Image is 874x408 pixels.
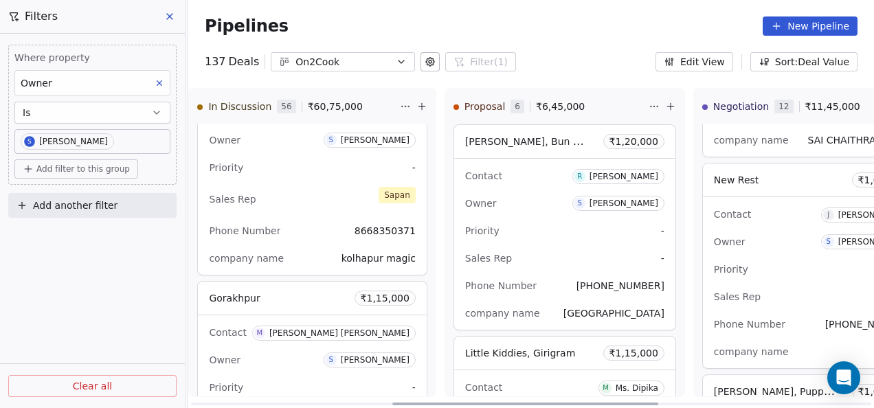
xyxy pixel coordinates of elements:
span: Priority [465,225,500,236]
span: Contact [714,209,751,220]
span: Sapan [379,187,416,203]
div: [PERSON_NAME] [39,137,108,146]
span: ₹ 1,20,000 [609,135,658,148]
span: company name [209,253,284,264]
span: Priority [209,382,243,393]
span: Owner [209,354,240,365]
span: company name [465,308,540,319]
span: ₹ 11,45,000 [805,100,860,113]
span: Little Kiddies, Girigram [465,348,575,359]
div: S [329,354,333,365]
div: Proposal6₹6,45,000 [453,89,646,124]
span: Owner [209,135,240,146]
span: kolhapur magic [341,253,416,264]
span: Add filter to this group [36,163,130,174]
span: Deals [229,54,260,70]
div: 137 [205,54,259,70]
div: S [329,135,333,146]
span: Sales Rep [714,291,761,302]
span: - [412,161,416,174]
div: [PERSON_NAME] [341,135,410,145]
span: Pipelines [205,16,289,36]
span: Add another filter [33,199,117,213]
span: ₹ 1,15,000 [361,291,410,305]
div: OwnerS[PERSON_NAME]Priority-Sales RepSapanPhone Number8668350371company namekolhapur magic [197,61,427,275]
button: Filter(1) [445,52,516,71]
span: company name [714,346,789,357]
span: Owner [465,198,497,209]
span: [PERSON_NAME], Bun Maska Chai, [465,135,631,148]
div: [PERSON_NAME] [PERSON_NAME] [269,328,410,338]
span: Contact [209,327,246,338]
span: Where property [14,51,170,65]
div: J [827,209,829,220]
div: [PERSON_NAME] [590,199,658,208]
span: ₹ 1,15,000 [609,346,658,360]
span: - [412,381,416,394]
div: [PERSON_NAME] [341,355,410,365]
div: [PERSON_NAME] [590,172,658,181]
span: 6 [511,100,524,113]
span: ₹ 6,45,000 [536,100,585,113]
span: ₹ 60,75,000 [308,100,363,113]
button: Is [14,102,170,124]
div: S [578,198,582,209]
div: [PERSON_NAME], Bun Maska Chai,₹1,20,000ContactR[PERSON_NAME]OwnerS[PERSON_NAME]Priority-Sales Rep... [453,124,676,330]
div: In Discussion56₹60,75,000 [197,89,396,124]
span: company name [714,135,789,146]
span: Priority [714,264,748,275]
span: Negotiation [713,100,769,113]
div: S [827,236,831,247]
div: Open Intercom Messenger [827,361,860,394]
span: Priority [209,162,243,173]
span: Phone Number [714,319,785,330]
span: Owner [714,236,746,247]
span: Phone Number [209,225,280,236]
div: R [577,171,582,182]
span: Contact [465,382,502,393]
span: Clear all [73,379,112,394]
button: Edit View [655,52,733,71]
span: Sales Rep [209,194,256,205]
button: Clear all [8,375,177,397]
span: [GEOGRAPHIC_DATA] [563,308,664,319]
span: - [661,224,664,238]
span: 56 [277,100,295,113]
span: Phone Number [465,280,537,291]
span: Owner [21,78,52,89]
span: Gorakhpur [209,293,260,304]
span: Filters [25,8,58,25]
span: Sales Rep [465,253,512,264]
div: Ms. Dipika [616,383,658,393]
span: [PHONE_NUMBER] [576,280,664,291]
span: 12 [774,100,793,113]
span: In Discussion [208,100,271,113]
span: - [661,251,664,265]
span: 8668350371 [355,225,416,236]
span: Is [23,106,30,120]
span: New Rest [714,174,759,185]
div: On2Cook [295,55,390,69]
span: S [24,136,35,147]
button: Sort: Deal Value [750,52,858,71]
button: New Pipeline [763,16,858,36]
span: Contact [465,170,502,181]
div: M [257,328,263,339]
div: M [603,383,609,394]
span: Proposal [464,100,505,113]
